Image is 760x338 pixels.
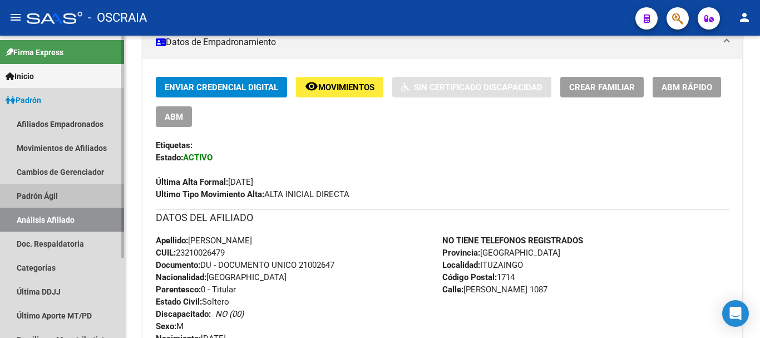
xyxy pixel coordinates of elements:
strong: Última Alta Formal: [156,177,228,187]
span: 23210026479 [156,248,225,258]
h3: DATOS DEL AFILIADO [156,210,729,226]
strong: NO TIENE TELEFONOS REGISTRADOS [442,236,583,246]
strong: CUIL: [156,248,176,258]
i: NO (00) [215,309,244,319]
button: Crear Familiar [560,77,644,97]
strong: Documento: [156,260,200,270]
strong: Apellido: [156,236,188,246]
span: DU - DOCUMENTO UNICO 21002647 [156,260,334,270]
mat-icon: person [738,11,751,24]
span: Firma Express [6,46,63,58]
button: ABM Rápido [653,77,721,97]
span: [GEOGRAPHIC_DATA] [156,272,287,282]
strong: Parentesco: [156,285,201,295]
button: Enviar Credencial Digital [156,77,287,97]
mat-expansion-panel-header: Datos de Empadronamiento [142,26,742,59]
span: Inicio [6,70,34,82]
span: ALTA INICIAL DIRECTA [156,189,349,199]
span: Sin Certificado Discapacidad [414,82,542,92]
strong: Provincia: [442,248,480,258]
span: Movimientos [318,82,374,92]
strong: Nacionalidad: [156,272,206,282]
span: [PERSON_NAME] [156,236,252,246]
strong: Estado: [156,153,183,163]
strong: Discapacitado: [156,309,211,319]
strong: Ultimo Tipo Movimiento Alta: [156,189,264,199]
button: ABM [156,106,192,127]
mat-panel-title: Datos de Empadronamiento [156,36,715,48]
div: Open Intercom Messenger [722,300,749,327]
span: Soltero [156,297,229,307]
strong: Localidad: [442,260,480,270]
span: ITUZAINGO [442,260,523,270]
span: ABM [165,112,183,122]
strong: Calle: [442,285,463,295]
span: ABM Rápido [662,82,712,92]
span: M [156,321,184,331]
mat-icon: menu [9,11,22,24]
span: [PERSON_NAME] 1087 [442,285,547,295]
span: Padrón [6,94,41,106]
span: - OSCRAIA [88,6,147,30]
span: Crear Familiar [569,82,635,92]
span: [DATE] [156,177,253,187]
strong: ACTIVO [183,153,213,163]
span: 0 - Titular [156,285,236,295]
span: [GEOGRAPHIC_DATA] [442,248,560,258]
strong: Sexo: [156,321,176,331]
button: Sin Certificado Discapacidad [392,77,551,97]
span: Enviar Credencial Digital [165,82,278,92]
strong: Estado Civil: [156,297,202,307]
strong: Código Postal: [442,272,497,282]
strong: Etiquetas: [156,140,193,150]
mat-icon: remove_red_eye [305,80,318,93]
button: Movimientos [296,77,383,97]
span: 1714 [442,272,515,282]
